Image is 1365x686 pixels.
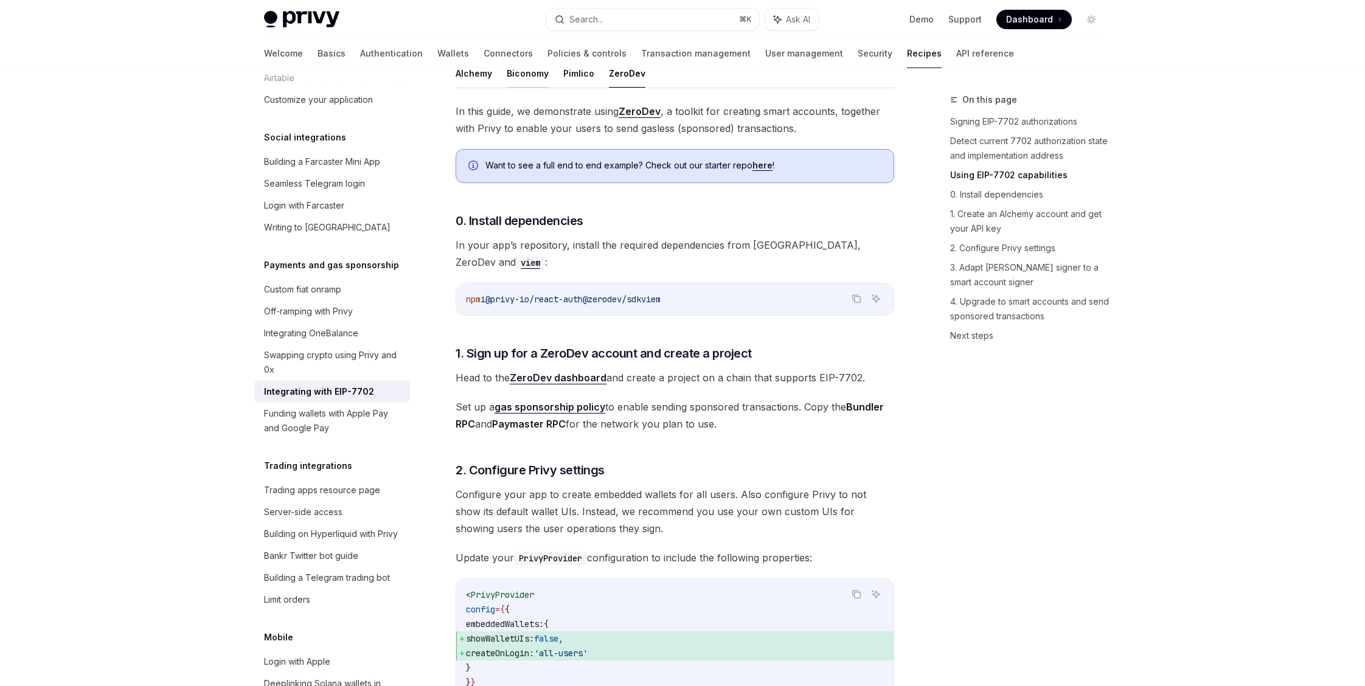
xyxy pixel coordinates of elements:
[456,59,492,88] button: Alchemy
[752,160,773,171] a: here
[254,381,410,403] a: Integrating with EIP-7702
[534,633,558,644] span: false
[456,486,894,537] span: Configure your app to create embedded wallets for all users. Also configure Privy to not show its...
[510,372,606,384] a: ZeroDev dashboard
[849,291,864,307] button: Copy the contents from the code block
[868,291,884,307] button: Ask AI
[466,633,534,644] span: showWalletUIs:
[254,173,410,195] a: Seamless Telegram login
[466,662,471,673] span: }
[264,198,344,213] div: Login with Farcaster
[264,220,391,235] div: Writing to [GEOGRAPHIC_DATA]
[765,39,843,68] a: User management
[641,294,661,305] span: viem
[254,89,410,111] a: Customize your application
[786,13,810,26] span: Ask AI
[950,326,1111,345] a: Next steps
[907,39,942,68] a: Recipes
[456,549,894,566] span: Update your configuration to include the following properties:
[264,406,403,435] div: Funding wallets with Apple Pay and Google Pay
[264,384,374,399] div: Integrating with EIP-7702
[264,92,373,107] div: Customize your application
[254,567,410,589] a: Building a Telegram trading bot
[950,258,1111,292] a: 3. Adapt [PERSON_NAME] signer to a smart account signer
[510,372,606,384] strong: ZeroDev dashboard
[909,13,934,26] a: Demo
[468,161,481,173] svg: Info
[950,204,1111,238] a: 1. Create an Alchemy account and get your API key
[456,103,894,137] span: In this guide, we demonstrate using , a toolkit for creating smart accounts, together with Privy ...
[849,586,864,602] button: Copy the contents from the code block
[264,527,398,541] div: Building on Hyperliquid with Privy
[485,294,583,305] span: @privy-io/react-auth
[514,552,587,565] code: PrivyProvider
[950,185,1111,204] a: 0. Install dependencies
[495,401,605,414] a: gas sponsorship policy
[264,654,330,669] div: Login with Apple
[264,459,352,473] h5: Trading integrations
[466,648,534,659] span: createOnLogin:
[264,304,353,319] div: Off-ramping with Privy
[254,651,410,673] a: Login with Apple
[254,344,410,381] a: Swapping crypto using Privy and 0x
[466,618,544,629] span: embeddedWallets:
[264,549,358,563] div: Bankr Twitter bot guide
[516,256,545,269] code: viem
[264,483,380,497] div: Trading apps resource page
[254,195,410,217] a: Login with Farcaster
[437,39,469,68] a: Wallets
[254,300,410,322] a: Off-ramping with Privy
[264,348,403,377] div: Swapping crypto using Privy and 0x
[264,282,341,297] div: Custom fiat onramp
[950,292,1111,326] a: 4. Upgrade to smart accounts and send sponsored transactions
[254,322,410,344] a: Integrating OneBalance
[516,256,545,268] a: viem
[948,13,982,26] a: Support
[858,39,892,68] a: Security
[264,130,346,145] h5: Social integrations
[254,279,410,300] a: Custom fiat onramp
[641,39,751,68] a: Transaction management
[466,604,495,615] span: config
[456,401,884,430] strong: Bundler RPC
[471,589,534,600] span: PrivyProvider
[563,59,594,88] button: Pimlico
[456,345,752,362] span: 1. Sign up for a ZeroDev account and create a project
[507,59,549,88] button: Biconomy
[868,586,884,602] button: Ask AI
[264,630,293,645] h5: Mobile
[264,570,390,585] div: Building a Telegram trading bot
[962,92,1017,107] span: On this page
[950,112,1111,131] a: Signing EIP-7702 authorizations
[619,105,661,118] a: ZeroDev
[481,294,485,305] span: i
[950,238,1111,258] a: 2. Configure Privy settings
[505,604,510,615] span: {
[456,212,583,229] span: 0. Install dependencies
[456,369,894,386] span: Head to the and create a project on a chain that supports EIP-7702.
[254,479,410,501] a: Trading apps resource page
[609,59,645,88] button: ZeroDev
[484,39,533,68] a: Connectors
[254,151,410,173] a: Building a Farcaster Mini App
[547,39,627,68] a: Policies & controls
[254,545,410,567] a: Bankr Twitter bot guide
[456,462,605,479] span: 2. Configure Privy settings
[264,505,342,519] div: Server-side access
[495,604,500,615] span: =
[456,398,894,432] span: Set up a to enable sending sponsored transactions. Copy the and for the network you plan to use.
[264,176,365,191] div: Seamless Telegram login
[264,11,339,28] img: light logo
[485,159,881,171] span: Want to see a full end to end example? Check out our starter repo !
[254,403,410,439] a: Funding wallets with Apple Pay and Google Pay
[466,589,471,600] span: <
[500,604,505,615] span: {
[318,39,346,68] a: Basics
[765,9,819,30] button: Ask AI
[950,165,1111,185] a: Using EIP-7702 capabilities
[1082,10,1101,29] button: Toggle dark mode
[254,589,410,611] a: Limit orders
[569,12,603,27] div: Search...
[264,39,303,68] a: Welcome
[956,39,1014,68] a: API reference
